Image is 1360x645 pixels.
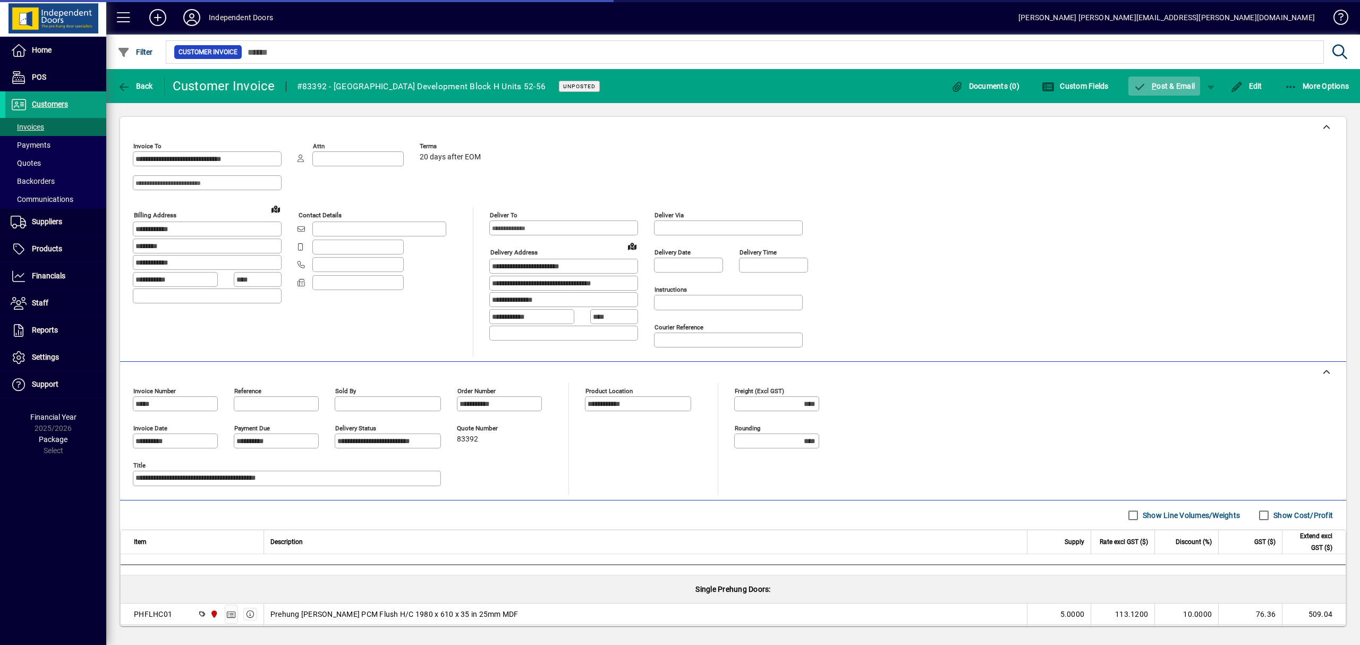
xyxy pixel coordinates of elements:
[5,263,106,290] a: Financials
[5,290,106,317] a: Staff
[335,387,356,395] mat-label: Sold by
[1282,77,1352,96] button: More Options
[735,387,784,395] mat-label: Freight (excl GST)
[624,237,641,254] a: View on map
[5,190,106,208] a: Communications
[1176,536,1212,548] span: Discount (%)
[5,172,106,190] a: Backorders
[420,143,483,150] span: Terms
[457,435,478,444] span: 83392
[5,344,106,371] a: Settings
[11,195,73,203] span: Communications
[5,64,106,91] a: POS
[32,299,48,307] span: Staff
[133,425,167,432] mat-label: Invoice date
[654,249,691,256] mat-label: Delivery date
[32,244,62,253] span: Products
[297,78,546,95] div: #83392 - [GEOGRAPHIC_DATA] Development Block H Units 52-56
[1254,536,1276,548] span: GST ($)
[457,387,496,395] mat-label: Order number
[11,141,50,149] span: Payments
[178,47,237,57] span: Customer Invoice
[1060,609,1085,619] span: 5.0000
[1098,609,1148,619] div: 113.1200
[115,77,156,96] button: Back
[5,37,106,64] a: Home
[134,536,147,548] span: Item
[30,413,76,421] span: Financial Year
[1325,2,1347,37] a: Knowledge Base
[1065,536,1084,548] span: Supply
[739,249,777,256] mat-label: Delivery time
[1141,510,1240,521] label: Show Line Volumes/Weights
[32,271,65,280] span: Financials
[133,142,161,150] mat-label: Invoice To
[134,609,172,619] div: PHFLHC01
[133,462,146,469] mat-label: Title
[267,200,284,217] a: View on map
[234,425,270,432] mat-label: Payment due
[270,536,303,548] span: Description
[32,353,59,361] span: Settings
[950,82,1019,90] span: Documents (0)
[209,9,273,26] div: Independent Doors
[420,153,481,162] span: 20 days after EOM
[121,575,1346,603] div: Single Prehung Doors:
[106,77,165,96] app-page-header-button: Back
[39,435,67,444] span: Package
[1230,82,1262,90] span: Edit
[270,609,518,619] span: Prehung [PERSON_NAME] PCM Flush H/C 1980 x 610 x 35 in 25mm MDF
[1042,82,1109,90] span: Custom Fields
[32,46,52,54] span: Home
[117,82,153,90] span: Back
[1285,82,1349,90] span: More Options
[654,286,687,293] mat-label: Instructions
[1289,530,1332,554] span: Extend excl GST ($)
[234,387,261,395] mat-label: Reference
[1218,604,1282,625] td: 76.36
[32,100,68,108] span: Customers
[1100,536,1148,548] span: Rate excl GST ($)
[11,159,41,167] span: Quotes
[654,324,703,331] mat-label: Courier Reference
[5,236,106,262] a: Products
[457,425,521,432] span: Quote number
[117,48,153,56] span: Filter
[1018,9,1315,26] div: [PERSON_NAME] [PERSON_NAME][EMAIL_ADDRESS][PERSON_NAME][DOMAIN_NAME]
[32,380,58,388] span: Support
[32,73,46,81] span: POS
[32,217,62,226] span: Suppliers
[5,209,106,235] a: Suppliers
[11,123,44,131] span: Invoices
[563,83,596,90] span: Unposted
[1039,77,1111,96] button: Custom Fields
[948,77,1022,96] button: Documents (0)
[173,78,275,95] div: Customer Invoice
[1134,82,1195,90] span: ost & Email
[654,211,684,219] mat-label: Deliver via
[1154,604,1218,625] td: 10.0000
[5,136,106,154] a: Payments
[490,211,517,219] mat-label: Deliver To
[1271,510,1333,521] label: Show Cost/Profit
[313,142,325,150] mat-label: Attn
[5,118,106,136] a: Invoices
[335,425,376,432] mat-label: Delivery status
[141,8,175,27] button: Add
[207,608,219,620] span: Christchurch
[5,317,106,344] a: Reports
[115,43,156,62] button: Filter
[1128,77,1201,96] button: Post & Email
[5,371,106,398] a: Support
[1152,82,1157,90] span: P
[1282,604,1346,625] td: 509.04
[32,326,58,334] span: Reports
[5,154,106,172] a: Quotes
[585,387,633,395] mat-label: Product location
[735,425,760,432] mat-label: Rounding
[1228,77,1265,96] button: Edit
[11,177,55,185] span: Backorders
[133,387,176,395] mat-label: Invoice number
[175,8,209,27] button: Profile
